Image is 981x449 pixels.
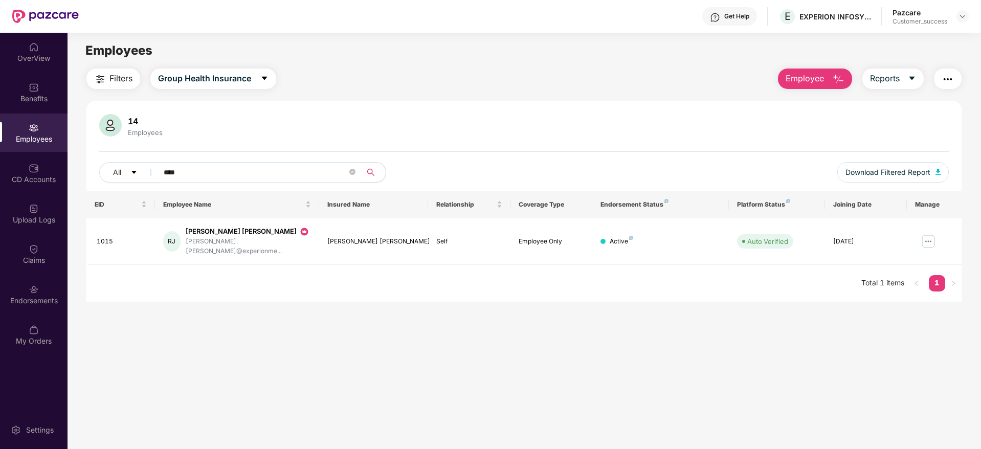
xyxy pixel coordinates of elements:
div: RJ [163,231,181,252]
div: Settings [23,425,57,435]
img: svg+xml;base64,PHN2ZyB4bWxucz0iaHR0cDovL3d3dy53My5vcmcvMjAwMC9zdmciIHhtbG5zOnhsaW5rPSJodHRwOi8vd3... [99,114,122,137]
th: Manage [907,191,962,218]
a: 1 [929,275,945,290]
div: EXPERION INFOSYSTEMS PRIVATE LIMITED [799,12,871,21]
div: Active [610,237,633,246]
button: search [361,162,386,183]
span: EID [95,200,139,209]
img: svg+xml;base64,PHN2ZyBpZD0iRW5kb3JzZW1lbnRzIiB4bWxucz0iaHR0cDovL3d3dy53My5vcmcvMjAwMC9zdmciIHdpZH... [29,284,39,295]
img: svg+xml;base64,PHN2ZyBpZD0iSGVscC0zMngzMiIgeG1sbnM9Imh0dHA6Ly93d3cudzMub3JnLzIwMDAvc3ZnIiB3aWR0aD... [710,12,720,23]
img: svg+xml;base64,PHN2ZyB4bWxucz0iaHR0cDovL3d3dy53My5vcmcvMjAwMC9zdmciIHdpZHRoPSIyNCIgaGVpZ2h0PSIyNC... [942,73,954,85]
img: manageButton [920,233,937,250]
li: 1 [929,275,945,291]
th: Insured Name [319,191,429,218]
div: [PERSON_NAME] [PERSON_NAME] [327,237,420,246]
div: Employee Only [519,237,584,246]
li: Next Page [945,275,962,291]
div: [PERSON_NAME] [PERSON_NAME] [186,227,311,237]
div: Pazcare [893,8,947,17]
span: caret-down [908,74,916,83]
img: svg+xml;base64,PHN2ZyB4bWxucz0iaHR0cDovL3d3dy53My5vcmcvMjAwMC9zdmciIHdpZHRoPSI4IiBoZWlnaHQ9IjgiIH... [786,199,790,203]
button: Group Health Insurancecaret-down [150,69,276,89]
span: All [113,167,121,178]
img: svg+xml;base64,PHN2ZyB3aWR0aD0iMjAiIGhlaWdodD0iMjAiIHZpZXdCb3g9IjAgMCAyMCAyMCIgZmlsbD0ibm9uZSIgeG... [299,227,309,237]
button: right [945,275,962,291]
img: svg+xml;base64,PHN2ZyBpZD0iRHJvcGRvd24tMzJ4MzIiIHhtbG5zPSJodHRwOi8vd3d3LnczLm9yZy8yMDAwL3N2ZyIgd2... [958,12,967,20]
img: svg+xml;base64,PHN2ZyBpZD0iTXlfT3JkZXJzIiBkYXRhLW5hbWU9Ik15IE9yZGVycyIgeG1sbnM9Imh0dHA6Ly93d3cudz... [29,325,39,335]
img: svg+xml;base64,PHN2ZyB4bWxucz0iaHR0cDovL3d3dy53My5vcmcvMjAwMC9zdmciIHhtbG5zOnhsaW5rPSJodHRwOi8vd3... [832,73,844,85]
button: Allcaret-down [99,162,162,183]
span: caret-down [130,169,138,177]
button: Filters [86,69,140,89]
div: Employees [126,128,165,137]
div: Get Help [724,12,749,20]
img: svg+xml;base64,PHN2ZyB4bWxucz0iaHR0cDovL3d3dy53My5vcmcvMjAwMC9zdmciIHhtbG5zOnhsaW5rPSJodHRwOi8vd3... [935,169,941,175]
span: Filters [109,72,132,85]
button: Reportscaret-down [862,69,924,89]
img: svg+xml;base64,PHN2ZyBpZD0iQ0RfQWNjb3VudHMiIGRhdGEtbmFtZT0iQ0QgQWNjb3VudHMiIHhtbG5zPSJodHRwOi8vd3... [29,163,39,173]
button: Employee [778,69,852,89]
div: Endorsement Status [600,200,721,209]
span: right [950,280,956,286]
span: Employee Name [163,200,303,209]
div: [DATE] [833,237,899,246]
span: Employee [786,72,824,85]
div: Auto Verified [747,236,788,246]
li: Previous Page [908,275,925,291]
img: svg+xml;base64,PHN2ZyBpZD0iVXBsb2FkX0xvZ3MiIGRhdGEtbmFtZT0iVXBsb2FkIExvZ3MiIHhtbG5zPSJodHRwOi8vd3... [29,204,39,214]
img: svg+xml;base64,PHN2ZyBpZD0iRW1wbG95ZWVzIiB4bWxucz0iaHR0cDovL3d3dy53My5vcmcvMjAwMC9zdmciIHdpZHRoPS... [29,123,39,133]
button: Download Filtered Report [837,162,949,183]
span: Relationship [436,200,494,209]
img: svg+xml;base64,PHN2ZyB4bWxucz0iaHR0cDovL3d3dy53My5vcmcvMjAwMC9zdmciIHdpZHRoPSIyNCIgaGVpZ2h0PSIyNC... [94,73,106,85]
img: svg+xml;base64,PHN2ZyBpZD0iQmVuZWZpdHMiIHhtbG5zPSJodHRwOi8vd3d3LnczLm9yZy8yMDAwL3N2ZyIgd2lkdGg9Ij... [29,82,39,93]
span: Reports [870,72,900,85]
img: svg+xml;base64,PHN2ZyB4bWxucz0iaHR0cDovL3d3dy53My5vcmcvMjAwMC9zdmciIHdpZHRoPSI4IiBoZWlnaHQ9IjgiIH... [629,236,633,240]
img: svg+xml;base64,PHN2ZyBpZD0iSG9tZSIgeG1sbnM9Imh0dHA6Ly93d3cudzMub3JnLzIwMDAvc3ZnIiB3aWR0aD0iMjAiIG... [29,42,39,52]
img: New Pazcare Logo [12,10,79,23]
th: Coverage Type [510,191,592,218]
img: svg+xml;base64,PHN2ZyB4bWxucz0iaHR0cDovL3d3dy53My5vcmcvMjAwMC9zdmciIHdpZHRoPSI4IiBoZWlnaHQ9IjgiIH... [664,199,668,203]
span: Group Health Insurance [158,72,251,85]
span: caret-down [260,74,269,83]
li: Total 1 items [861,275,904,291]
div: 1015 [97,237,147,246]
span: search [361,168,381,176]
th: Employee Name [155,191,319,218]
div: Customer_success [893,17,947,26]
img: svg+xml;base64,PHN2ZyBpZD0iU2V0dGluZy0yMHgyMCIgeG1sbnM9Imh0dHA6Ly93d3cudzMub3JnLzIwMDAvc3ZnIiB3aW... [11,425,21,435]
th: Joining Date [825,191,907,218]
span: close-circle [349,169,355,175]
th: EID [86,191,155,218]
span: Employees [85,43,152,58]
button: left [908,275,925,291]
span: E [785,10,791,23]
div: Self [436,237,502,246]
th: Relationship [428,191,510,218]
span: close-circle [349,168,355,177]
div: 14 [126,116,165,126]
div: [PERSON_NAME].[PERSON_NAME]@experionme... [186,237,311,256]
span: left [913,280,920,286]
img: svg+xml;base64,PHN2ZyBpZD0iQ2xhaW0iIHhtbG5zPSJodHRwOi8vd3d3LnczLm9yZy8yMDAwL3N2ZyIgd2lkdGg9IjIwIi... [29,244,39,254]
span: Download Filtered Report [845,167,930,178]
div: Platform Status [737,200,816,209]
